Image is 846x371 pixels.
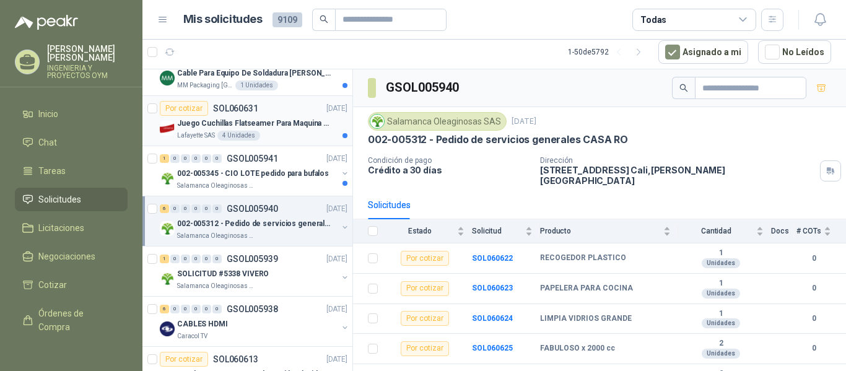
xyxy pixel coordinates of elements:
[771,219,796,243] th: Docs
[796,343,831,354] b: 0
[512,116,536,128] p: [DATE]
[678,309,764,319] b: 1
[202,255,211,263] div: 0
[213,104,258,113] p: SOL060631
[212,204,222,213] div: 0
[15,131,128,154] a: Chat
[170,305,180,313] div: 0
[212,255,222,263] div: 0
[368,165,530,175] p: Crédito a 30 días
[568,42,648,62] div: 1 - 50 de 5792
[38,250,95,263] span: Negociaciones
[472,314,513,323] b: SOL060624
[160,201,350,241] a: 6 0 0 0 0 0 GSOL005940[DATE] Company Logo002-005312 - Pedido de servicios generales CASA ROSalama...
[47,64,128,79] p: INGENIERIA Y PROYECTOS OYM
[385,227,455,235] span: Estado
[47,45,128,62] p: [PERSON_NAME] [PERSON_NAME]
[540,227,661,235] span: Producto
[678,248,764,258] b: 1
[702,289,740,299] div: Unidades
[160,121,175,136] img: Company Logo
[227,204,278,213] p: GSOL005940
[170,204,180,213] div: 0
[181,305,190,313] div: 0
[540,165,815,186] p: [STREET_ADDRESS] Cali , [PERSON_NAME][GEOGRAPHIC_DATA]
[15,102,128,126] a: Inicio
[658,40,748,64] button: Asignado a mi
[540,284,633,294] b: PAPELERA PARA COCINA
[472,219,540,243] th: Solicitud
[401,251,449,266] div: Por cotizar
[142,46,352,96] a: Por cotizarSOL060636[DATE] Company LogoCable Para Equipo De Soldadura [PERSON_NAME]MM Packaging [...
[326,354,347,365] p: [DATE]
[160,271,175,286] img: Company Logo
[202,154,211,163] div: 0
[368,112,507,131] div: Salamanca Oleaginosas SAS
[160,302,350,341] a: 6 0 0 0 0 0 GSOL005938[DATE] Company LogoCABLES HDMICaracol TV
[15,216,128,240] a: Licitaciones
[368,198,411,212] div: Solicitudes
[640,13,666,27] div: Todas
[160,305,169,313] div: 6
[540,253,626,263] b: RECOGEDOR PLASTICO
[191,305,201,313] div: 0
[702,258,740,268] div: Unidades
[386,78,461,97] h3: GSOL005940
[212,154,222,163] div: 0
[160,154,169,163] div: 1
[540,314,632,324] b: LIMPIA VIDRIOS GRANDE
[679,84,688,92] span: search
[326,203,347,215] p: [DATE]
[385,219,472,243] th: Estado
[160,171,175,186] img: Company Logo
[160,352,208,367] div: Por cotizar
[678,219,771,243] th: Cantidad
[202,204,211,213] div: 0
[702,318,740,328] div: Unidades
[702,349,740,359] div: Unidades
[177,281,255,291] p: Salamanca Oleaginosas SAS
[678,227,754,235] span: Cantidad
[181,255,190,263] div: 0
[227,154,278,163] p: GSOL005941
[212,305,222,313] div: 0
[678,339,764,349] b: 2
[401,311,449,326] div: Por cotizar
[177,81,233,90] p: MM Packaging [GEOGRAPHIC_DATA]
[326,253,347,265] p: [DATE]
[540,156,815,165] p: Dirección
[472,254,513,263] b: SOL060622
[796,313,831,325] b: 0
[368,156,530,165] p: Condición de pago
[160,204,169,213] div: 6
[227,305,278,313] p: GSOL005938
[15,273,128,297] a: Cotizar
[177,318,228,330] p: CABLES HDMI
[217,131,260,141] div: 4 Unidades
[472,284,513,292] a: SOL060623
[183,11,263,28] h1: Mis solicitudes
[142,96,352,146] a: Por cotizarSOL060631[DATE] Company LogoJuego Cuchillas Flatseamer Para Maquina de CoserLafayette ...
[191,154,201,163] div: 0
[38,307,116,334] span: Órdenes de Compra
[177,131,215,141] p: Lafayette SAS
[38,107,58,121] span: Inicio
[540,344,615,354] b: FABULOSO x 2000 cc
[213,355,258,364] p: SOL060613
[177,218,331,230] p: 002-005312 - Pedido de servicios generales CASA RO
[160,221,175,236] img: Company Logo
[160,251,350,291] a: 1 0 0 0 0 0 GSOL005939[DATE] Company LogoSOLICITUD #5338 VIVEROSalamanca Oleaginosas SAS
[177,231,255,241] p: Salamanca Oleaginosas SAS
[472,344,513,352] b: SOL060625
[678,279,764,289] b: 1
[177,268,269,280] p: SOLICITUD #5338 VIVERO
[235,81,278,90] div: 1 Unidades
[368,133,628,146] p: 002-005312 - Pedido de servicios generales CASA RO
[15,15,78,30] img: Logo peakr
[796,282,831,294] b: 0
[160,255,169,263] div: 1
[177,331,207,341] p: Caracol TV
[796,219,846,243] th: # COTs
[758,40,831,64] button: No Leídos
[370,115,384,128] img: Company Logo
